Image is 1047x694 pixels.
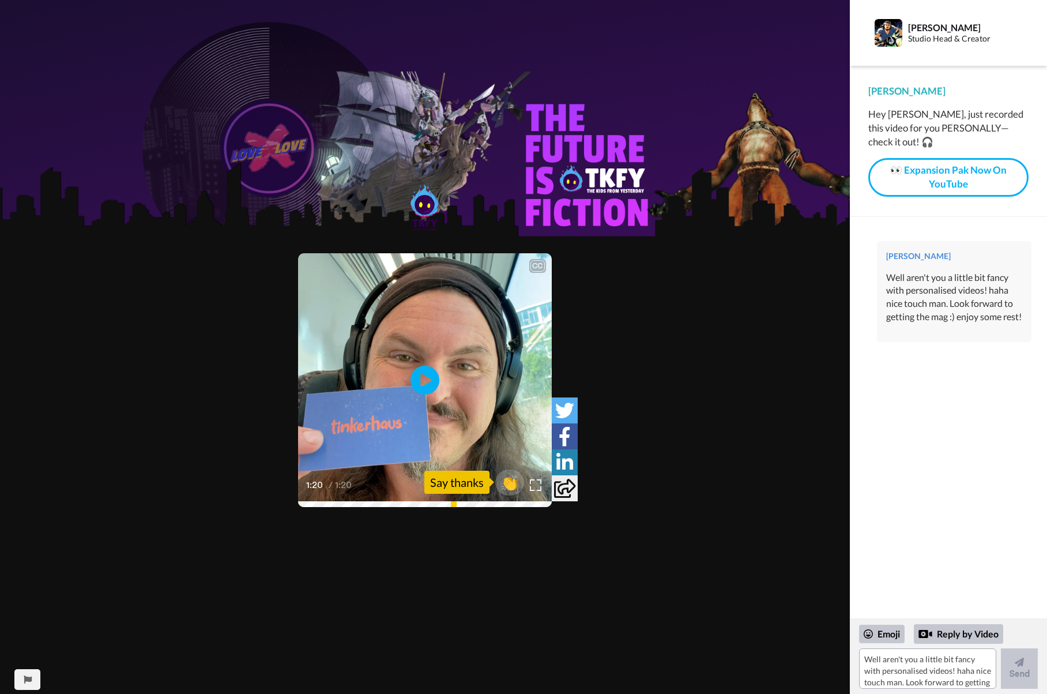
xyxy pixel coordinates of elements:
div: [PERSON_NAME] [868,84,1029,98]
a: 👀 Expansion Pak Now On YouTube [868,158,1029,197]
div: Say thanks [424,471,489,494]
div: CC [530,260,545,272]
div: [PERSON_NAME] [886,250,1022,262]
div: [PERSON_NAME] [908,22,1016,33]
span: / [329,478,333,492]
img: 830a9515-150b-4b95-bbc4-8f1d9423944a [410,184,439,230]
img: Full screen [530,479,541,491]
div: Emoji [859,625,905,643]
button: Send [1001,648,1038,689]
div: Reply by Video [914,624,1003,644]
span: 1:20 [306,478,326,492]
img: Profile Image [875,19,902,47]
button: 👏 [495,470,524,496]
div: Well aren't you a little bit fancy with personalised videos! haha nice touch man. Look forward to... [886,271,1022,324]
div: Hey [PERSON_NAME], just recorded this video for you PERSONALLY—check it out! 🎧 [868,107,1029,149]
div: Studio Head & Creator [908,34,1016,44]
span: 👏 [495,473,524,492]
div: Reply by Video [918,627,932,641]
span: 1:20 [335,478,355,492]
